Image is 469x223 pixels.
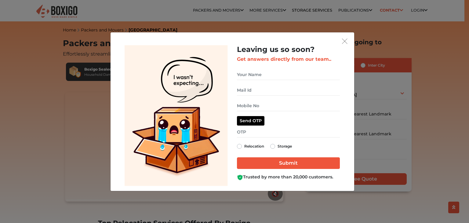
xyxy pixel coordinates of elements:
button: Send OTP [237,116,264,126]
img: Lead Welcome Image [125,45,228,186]
label: Relocation [244,143,264,150]
input: Submit [237,157,340,169]
img: exit [342,38,347,44]
input: Mobile No [237,101,340,111]
div: Trusted by more than 20,000 customers. [237,174,340,180]
h2: Leaving us so soon? [237,45,340,54]
input: OTP [237,127,340,137]
h3: Get answers directly from our team.. [237,56,340,62]
input: Your Name [237,69,340,80]
input: Mail Id [237,85,340,96]
img: Boxigo Customer Shield [237,174,243,181]
label: Storage [278,143,292,150]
